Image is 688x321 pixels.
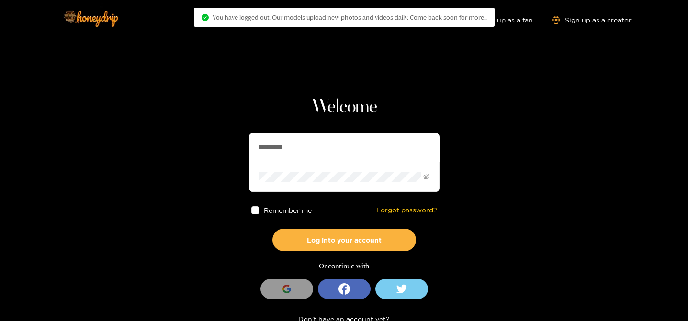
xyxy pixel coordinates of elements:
button: Log into your account [272,229,416,251]
a: Forgot password? [376,206,437,214]
div: Or continue with [249,261,440,272]
span: You have logged out. Our models upload new photos and videos daily. Come back soon for more.. [213,13,487,21]
span: check-circle [202,14,209,21]
span: Remember me [264,207,312,214]
span: eye-invisible [423,174,429,180]
a: Sign up as a fan [467,16,533,24]
a: Sign up as a creator [552,16,632,24]
h1: Welcome [249,96,440,119]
